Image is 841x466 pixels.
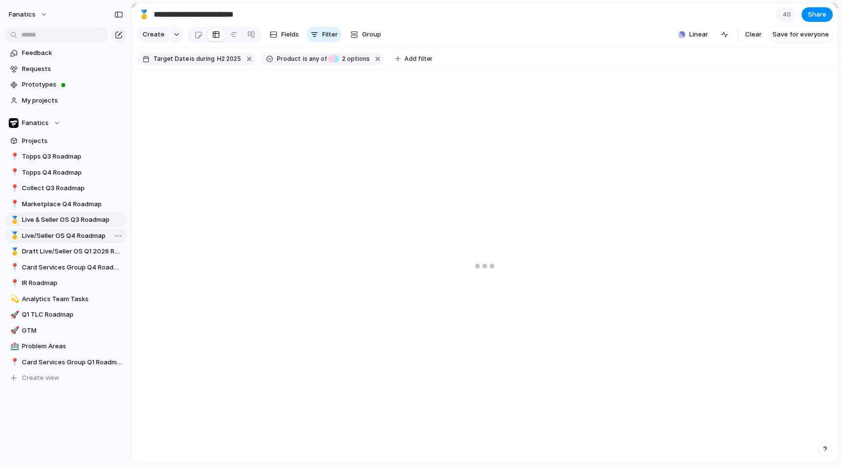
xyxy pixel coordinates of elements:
span: Q1 TLC Roadmap [22,310,123,320]
span: Analytics Team Tasks [22,294,123,304]
button: 📍 [9,183,18,193]
button: Fanatics [5,116,127,130]
a: 🚀Q1 TLC Roadmap [5,307,127,322]
div: 📍 [10,357,17,368]
span: Card Services Group Q1 Roadmap [22,358,123,367]
span: Target Date [153,54,189,63]
span: Problem Areas [22,341,123,351]
button: 📍 [9,152,18,161]
button: 📍 [9,199,18,209]
a: 📍Marketplace Q4 Roadmap [5,197,127,212]
span: Add filter [404,54,433,63]
span: Linear [689,30,708,39]
span: Product [277,54,301,63]
div: 📍 [10,167,17,178]
span: Marketplace Q4 Roadmap [22,199,123,209]
a: 📍IR Roadmap [5,276,127,290]
div: 🚀GTM [5,323,127,338]
span: Card Services Group Q4 Roadmap [22,263,123,272]
a: 📍Card Services Group Q4 Roadmap [5,260,127,275]
div: 🏥 [10,341,17,352]
a: 🥇Draft Live/Seller OS Q1 2026 Roadmap [5,244,127,259]
span: Share [808,10,826,19]
span: Fanatics [22,118,49,128]
span: 2 [339,55,347,62]
a: 📍Collect Q3 Roadmap [5,181,127,196]
span: Save for everyone [772,30,829,39]
button: 📍 [9,278,18,288]
button: 💫 [9,294,18,304]
button: Save for everyone [768,27,833,42]
a: 📍Topps Q4 Roadmap [5,165,127,180]
span: Create [143,30,165,39]
button: 🚀 [9,310,18,320]
button: 🥇 [9,247,18,256]
button: Group [346,27,386,42]
div: 🚀 [10,325,17,336]
div: 🥇 [10,230,17,241]
button: Share [802,7,833,22]
a: 🥇Live & Seller OS Q3 Roadmap [5,213,127,227]
button: 🥇 [9,215,18,225]
span: Requests [22,64,123,74]
span: is [303,54,308,63]
span: Feedback [22,48,123,58]
span: My projects [22,96,123,106]
span: Filter [322,30,338,39]
span: Fields [281,30,299,39]
span: Prototypes [22,80,123,90]
a: Requests [5,62,127,76]
span: Clear [745,30,762,39]
div: 🥇 [10,246,17,257]
button: Filter [307,27,342,42]
span: GTM [22,326,123,336]
a: 💫Analytics Team Tasks [5,292,127,306]
button: Fields [266,27,303,42]
a: Prototypes [5,77,127,92]
div: 📍 [10,151,17,162]
div: 📍 [10,278,17,289]
a: 🏥Problem Areas [5,339,127,354]
button: Add filter [389,52,439,66]
span: Topps Q4 Roadmap [22,168,123,178]
button: isduring [189,54,216,64]
a: Feedback [5,46,127,60]
span: fanatics [9,10,36,19]
span: Live & Seller OS Q3 Roadmap [22,215,123,225]
button: Clear [741,27,766,42]
div: 📍Topps Q3 Roadmap [5,149,127,164]
span: Live/Seller OS Q4 Roadmap [22,231,123,241]
button: H2 2025 [215,54,243,64]
span: is [190,54,195,63]
button: fanatics [4,7,53,22]
div: 💫 [10,293,17,305]
span: Group [362,30,381,39]
a: My projects [5,93,127,108]
a: 🥇Live/Seller OS Q4 Roadmap [5,229,127,243]
div: 🥇 [139,8,149,21]
span: Draft Live/Seller OS Q1 2026 Roadmap [22,247,123,256]
span: 40 [783,10,794,19]
button: Create view [5,371,127,385]
button: 📍 [9,358,18,367]
span: IR Roadmap [22,278,123,288]
span: Create view [22,373,59,383]
button: 📍 [9,168,18,178]
div: 📍 [10,198,17,210]
div: 📍 [10,183,17,194]
span: Collect Q3 Roadmap [22,183,123,193]
div: 🚀 [10,309,17,321]
button: 🚀 [9,326,18,336]
span: options [339,54,370,63]
div: 📍Card Services Group Q1 Roadmap [5,355,127,370]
